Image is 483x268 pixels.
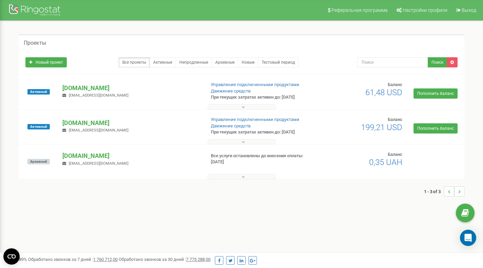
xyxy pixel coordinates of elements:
[460,230,476,246] div: Open Intercom Messenger
[414,88,458,99] a: Пополнить баланс
[211,94,311,101] p: При текущих затратах активен до: [DATE]
[211,123,250,128] a: Движение средств
[428,57,447,67] button: Поиск
[369,158,402,167] span: 0,35 UAH
[211,129,311,136] p: При текущих затратах активен до: [DATE]
[414,123,458,133] a: Пополнить баланс
[27,159,50,164] span: Архивный
[25,57,67,67] a: Новый проект
[176,57,212,67] a: Непродленные
[388,82,402,87] span: Баланс
[28,257,118,262] span: Обработано звонков за 7 дней :
[62,119,200,127] p: [DOMAIN_NAME]
[331,7,388,13] span: Реферальная программа
[149,57,176,67] a: Активные
[424,186,444,197] span: 1 - 3 of 3
[403,7,447,13] span: Настройки профиля
[62,151,200,160] p: [DOMAIN_NAME]
[186,257,210,262] u: 7 775 288,00
[212,57,238,67] a: Архивные
[119,257,210,262] span: Обработано звонков за 30 дней :
[3,248,20,265] button: Open CMP widget
[462,7,476,13] span: Выход
[62,84,200,92] p: [DOMAIN_NAME]
[361,123,402,132] span: 199,21 USD
[211,82,299,87] a: Управление подключенными продуктами
[93,257,118,262] u: 1 760 712,00
[357,57,428,67] input: Поиск
[27,89,50,95] span: Активный
[211,153,311,165] p: Все услуги остановлены до внесения оплаты: [DATE]
[424,180,464,203] nav: ...
[365,88,402,97] span: 61,48 USD
[69,93,128,98] span: [EMAIL_ADDRESS][DOMAIN_NAME]
[119,57,150,67] a: Все проекты
[24,40,46,46] h5: Проекты
[388,117,402,122] span: Баланс
[27,124,50,129] span: Активный
[211,117,299,122] a: Управление подключенными продуктами
[69,161,128,166] span: [EMAIL_ADDRESS][DOMAIN_NAME]
[238,57,258,67] a: Новые
[69,128,128,132] span: [EMAIL_ADDRESS][DOMAIN_NAME]
[258,57,299,67] a: Тестовый период
[388,152,402,157] span: Баланс
[211,88,250,94] a: Движение средств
